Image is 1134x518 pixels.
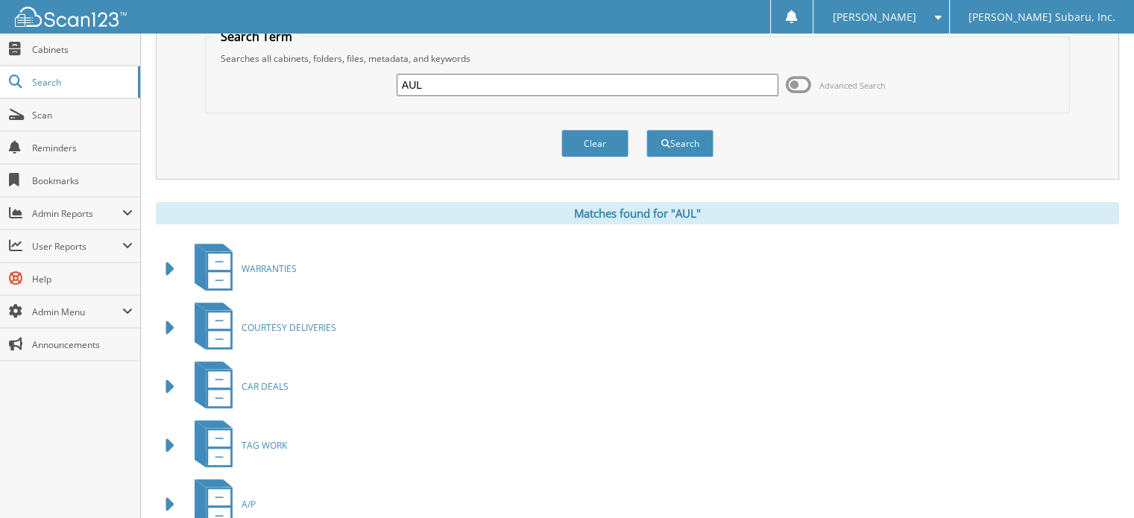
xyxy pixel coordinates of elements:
[32,273,133,285] span: Help
[968,13,1115,22] span: [PERSON_NAME] Subaru, Inc.
[186,357,289,416] a: CAR DEALS
[819,80,886,91] span: Advanced Search
[15,7,127,27] img: scan123-logo-white.svg
[156,202,1119,224] div: Matches found for "AUL"
[561,130,629,157] button: Clear
[242,262,297,275] span: WARRANTIES
[242,380,289,393] span: CAR DEALS
[32,76,130,89] span: Search
[32,43,133,56] span: Cabinets
[32,338,133,351] span: Announcements
[242,498,256,511] span: A/P
[213,52,1062,65] div: Searches all cabinets, folders, files, metadata, and keywords
[1059,446,1134,518] iframe: Chat Widget
[32,240,122,253] span: User Reports
[186,239,297,298] a: WARRANTIES
[832,13,916,22] span: [PERSON_NAME]
[32,174,133,187] span: Bookmarks
[242,439,287,452] span: TAG WORK
[242,321,336,334] span: COURTESY DELIVERIES
[213,28,300,45] legend: Search Term
[186,298,336,357] a: COURTESY DELIVERIES
[32,142,133,154] span: Reminders
[32,306,122,318] span: Admin Menu
[32,109,133,121] span: Scan
[186,416,287,475] a: TAG WORK
[32,207,122,220] span: Admin Reports
[646,130,714,157] button: Search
